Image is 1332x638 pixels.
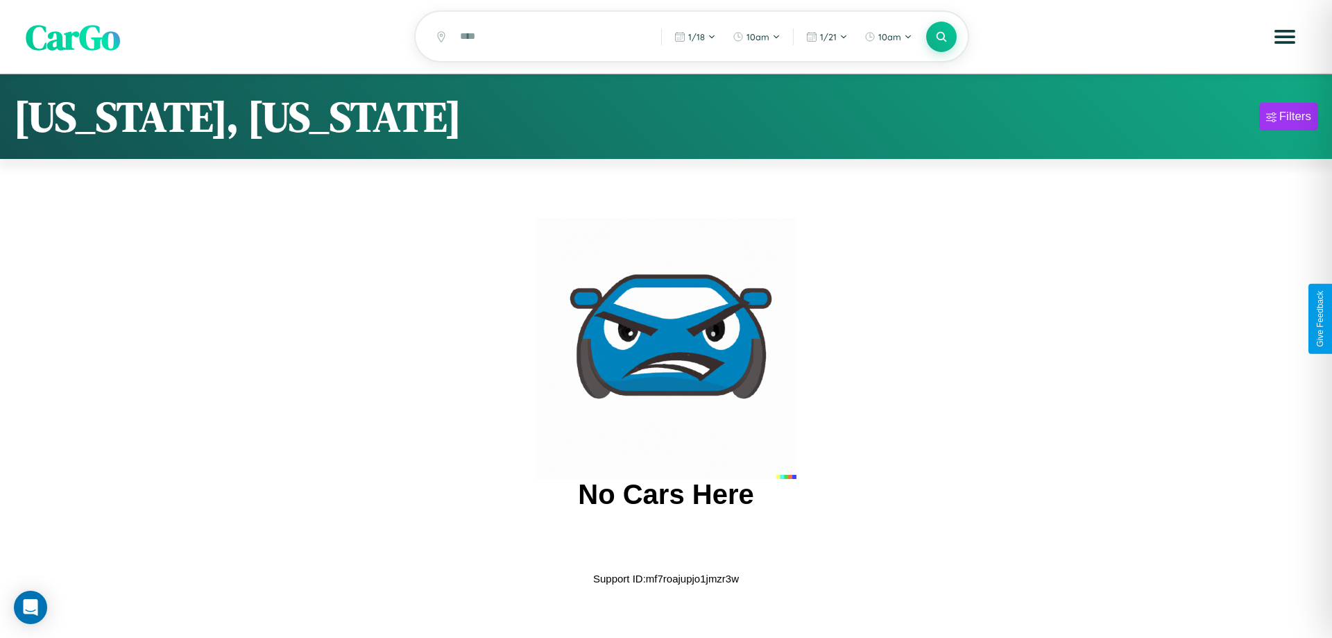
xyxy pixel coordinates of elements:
img: car [536,218,796,479]
button: Open menu [1265,17,1304,56]
p: Support ID: mf7roajupjo1jmzr3w [593,569,739,588]
span: 10am [746,31,769,42]
span: CarGo [26,12,120,60]
button: 1/21 [799,26,855,48]
button: Filters [1259,103,1318,131]
div: Filters [1279,110,1311,124]
h2: No Cars Here [578,479,753,510]
span: 10am [878,31,901,42]
button: 1/18 [667,26,723,48]
span: 1 / 18 [688,31,705,42]
div: Open Intercom Messenger [14,591,47,624]
button: 10am [857,26,919,48]
button: 10am [726,26,787,48]
div: Give Feedback [1315,291,1325,347]
h1: [US_STATE], [US_STATE] [14,88,461,145]
span: 1 / 21 [820,31,837,42]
